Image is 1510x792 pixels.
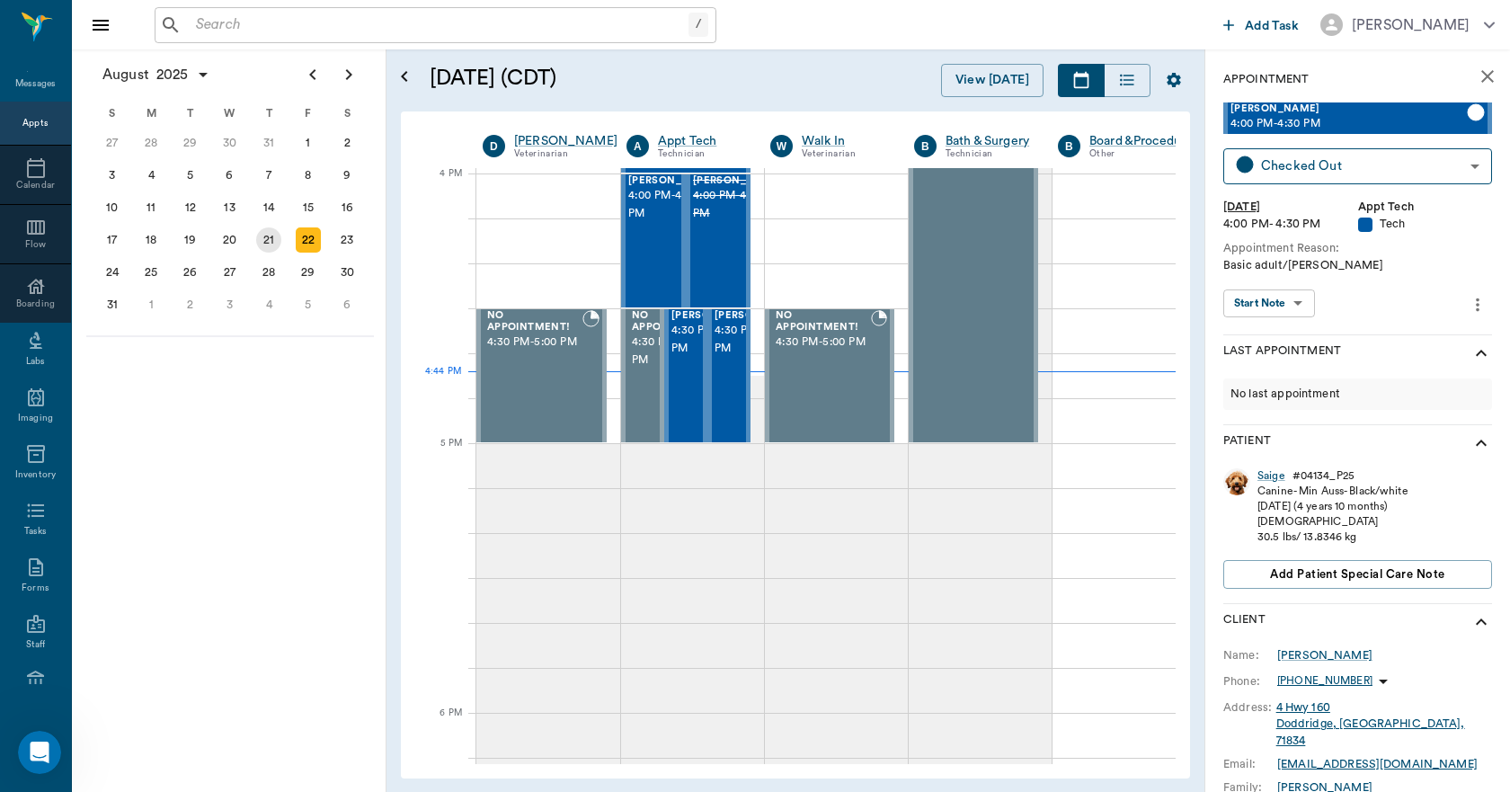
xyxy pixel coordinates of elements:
div: Sunday, August 17, 2025 [100,227,125,253]
div: B [914,135,937,157]
span: 4:30 PM - 5:00 PM [715,322,804,358]
div: Saturday, August 2, 2025 [334,130,360,156]
div: D [483,135,505,157]
div: 5 PM [415,434,462,479]
div: B [1058,135,1080,157]
span: [PERSON_NAME] [628,175,718,187]
p: Client [1223,611,1266,633]
button: more [1463,289,1492,320]
div: 4 PM [415,165,462,209]
a: Saige [1257,468,1285,484]
button: close [1470,58,1506,94]
div: Veterinarian [514,147,617,162]
div: Sunday, August 24, 2025 [100,260,125,285]
div: Tasks [24,525,47,538]
a: Board &Procedures [1089,132,1199,150]
div: Wednesday, July 30, 2025 [218,130,243,156]
div: M [132,100,172,127]
div: Monday, August 18, 2025 [138,227,164,253]
div: No last appointment [1223,378,1492,410]
div: Imaging [18,412,53,425]
div: Wednesday, August 27, 2025 [218,260,243,285]
div: Friday, August 15, 2025 [296,195,321,220]
p: Patient [1223,432,1271,454]
div: Saturday, August 30, 2025 [334,260,360,285]
div: Tuesday, August 12, 2025 [178,195,203,220]
span: NO APPOINTMENT! [487,310,582,334]
div: Monday, September 1, 2025 [138,292,164,317]
div: Forms [22,582,49,595]
div: Friday, August 29, 2025 [296,260,321,285]
div: W [770,135,793,157]
div: F [289,100,328,127]
a: Walk In [802,132,887,150]
div: [PERSON_NAME] [514,132,617,150]
div: Sunday, August 3, 2025 [100,163,125,188]
h5: [DATE] (CDT) [430,64,742,93]
button: Add patient Special Care Note [1223,560,1492,589]
div: CHECKED_OUT, 4:30 PM - 5:00 PM [707,308,751,443]
div: Basic adult/[PERSON_NAME] [1223,257,1492,274]
button: Close drawer [83,7,119,43]
div: Tuesday, August 5, 2025 [178,163,203,188]
div: [DEMOGRAPHIC_DATA] [1257,514,1408,529]
div: Inventory [15,468,56,482]
div: Veterinarian [802,147,887,162]
div: Wednesday, August 6, 2025 [218,163,243,188]
div: Email: [1223,756,1277,772]
span: [PERSON_NAME] [715,310,804,322]
span: 4:30 PM - 5:00 PM [487,334,582,352]
div: W [210,100,250,127]
div: Name: [1223,647,1277,663]
div: BOOKED, 4:30 PM - 5:00 PM [765,308,894,443]
div: Wednesday, September 3, 2025 [218,292,243,317]
div: Appt Tech [1358,199,1493,216]
span: 4:30 PM - 5:00 PM [632,334,715,369]
div: Friday, September 5, 2025 [296,292,321,317]
div: Saturday, August 16, 2025 [334,195,360,220]
div: # 04134_P25 [1292,468,1355,484]
div: Appt Tech [658,132,743,150]
div: Thursday, September 4, 2025 [256,292,281,317]
span: [PERSON_NAME] [671,310,761,322]
iframe: Intercom live chat [18,731,61,774]
div: Canine - Min Auss - Black/white [1257,484,1408,499]
div: NO_SHOW, 4:00 PM - 4:30 PM [686,174,751,308]
div: Friday, August 8, 2025 [296,163,321,188]
div: Thursday, August 14, 2025 [256,195,281,220]
div: Messages [15,77,57,91]
div: CHECKED_OUT, 4:00 PM - 4:30 PM [621,174,686,308]
div: Technician [658,147,743,162]
div: CHECKED_OUT, 4:30 PM - 5:00 PM [664,308,707,443]
a: [PERSON_NAME] [1277,647,1372,663]
div: / [688,13,708,37]
div: Thursday, August 7, 2025 [256,163,281,188]
div: Thursday, August 21, 2025 [256,227,281,253]
div: T [249,100,289,127]
p: Last Appointment [1223,343,1341,364]
div: Other [1089,147,1199,162]
div: Tech [1358,216,1493,233]
span: NO APPOINTMENT! [632,310,715,334]
a: 4 Hwy 160Doddridge, [GEOGRAPHIC_DATA], 71834 [1276,702,1465,746]
div: Appointment Reason: [1223,240,1492,257]
p: [PHONE_NUMBER] [1277,673,1372,689]
span: Add patient Special Care Note [1270,565,1444,584]
div: Wednesday, August 20, 2025 [218,227,243,253]
div: S [93,100,132,127]
span: NO APPOINTMENT! [776,310,871,334]
span: 4:30 PM - 5:00 PM [776,334,871,352]
div: Tuesday, July 29, 2025 [178,130,203,156]
input: Search [189,13,688,38]
button: Open calendar [394,42,415,111]
div: Monday, August 25, 2025 [138,260,164,285]
div: Labs [26,355,45,369]
div: [PERSON_NAME] [1352,14,1470,36]
div: Staff [26,638,45,652]
img: Profile Image [1223,468,1250,495]
span: 2025 [153,62,192,87]
div: A [626,135,649,157]
div: Sunday, July 27, 2025 [100,130,125,156]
